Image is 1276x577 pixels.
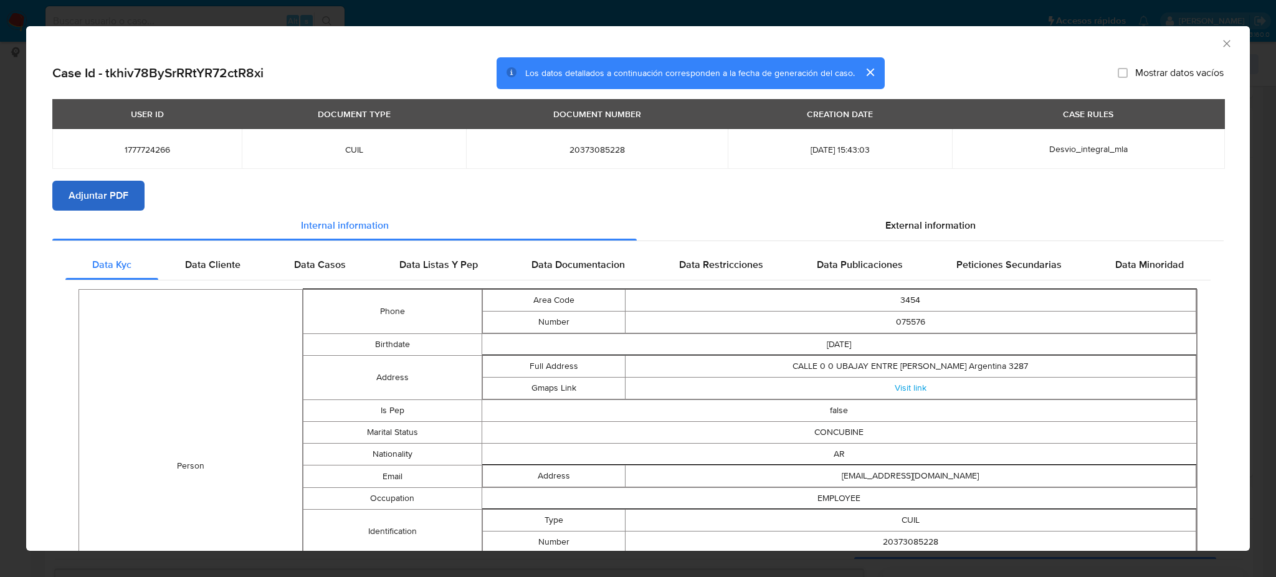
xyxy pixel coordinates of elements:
[399,257,478,272] span: Data Listas Y Pep
[895,381,926,394] a: Visit link
[625,509,1196,531] td: CUIL
[69,182,128,209] span: Adjuntar PDF
[625,289,1196,311] td: 3454
[1221,37,1232,49] button: Cerrar ventana
[1115,257,1184,272] span: Data Minoridad
[482,421,1196,443] td: CONCUBINE
[303,443,482,465] td: Nationality
[679,257,763,272] span: Data Restricciones
[855,57,885,87] button: cerrar
[482,465,625,487] td: Address
[1049,143,1128,155] span: Desvio_integral_mla
[52,65,264,81] h2: Case Id - tkhiv78BySrRRtYR72ctR8xi
[1055,103,1121,125] div: CASE RULES
[482,377,625,399] td: Gmaps Link
[482,531,625,553] td: Number
[1118,68,1128,78] input: Mostrar datos vacíos
[817,257,903,272] span: Data Publicaciones
[525,67,855,79] span: Los datos detallados a continuación corresponden a la fecha de generación del caso.
[52,211,1224,241] div: Detailed info
[26,26,1250,551] div: closure-recommendation-modal
[482,311,625,333] td: Number
[625,355,1196,377] td: CALLE 0 0 UBAJAY ENTRE [PERSON_NAME] Argentina 3287
[625,465,1196,487] td: [EMAIL_ADDRESS][DOMAIN_NAME]
[310,103,398,125] div: DOCUMENT TYPE
[482,509,625,531] td: Type
[482,333,1196,355] td: [DATE]
[123,103,171,125] div: USER ID
[303,399,482,421] td: Is Pep
[481,144,713,155] span: 20373085228
[482,487,1196,509] td: EMPLOYEE
[303,487,482,509] td: Occupation
[1135,67,1224,79] span: Mostrar datos vacíos
[482,443,1196,465] td: AR
[185,257,240,272] span: Data Cliente
[257,144,451,155] span: CUIL
[303,465,482,487] td: Email
[482,399,1196,421] td: false
[625,531,1196,553] td: 20373085228
[92,257,131,272] span: Data Kyc
[531,257,625,272] span: Data Documentacion
[482,289,625,311] td: Area Code
[956,257,1062,272] span: Peticiones Secundarias
[303,355,482,399] td: Address
[303,289,482,333] td: Phone
[303,333,482,355] td: Birthdate
[67,144,227,155] span: 1777724266
[482,355,625,377] td: Full Address
[546,103,649,125] div: DOCUMENT NUMBER
[65,250,1211,280] div: Detailed internal info
[743,144,937,155] span: [DATE] 15:43:03
[625,311,1196,333] td: 075576
[52,181,145,211] button: Adjuntar PDF
[303,509,482,553] td: Identification
[799,103,880,125] div: CREATION DATE
[301,218,389,232] span: Internal information
[303,421,482,443] td: Marital Status
[885,218,976,232] span: External information
[294,257,346,272] span: Data Casos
